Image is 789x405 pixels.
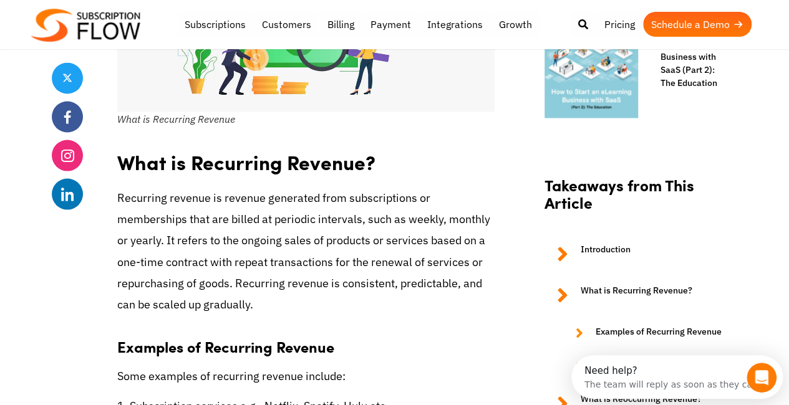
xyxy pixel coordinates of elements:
[117,187,495,315] p: Recurring revenue is revenue generated from subscriptions or memberships that are billed at perio...
[254,12,319,37] a: Customers
[643,12,752,37] a: Schedule a Demo
[419,12,491,37] a: Integrations
[117,365,495,386] p: Some examples of recurring revenue include:
[648,24,725,90] a: How to Start an eLearning Business with SaaS (Part 2): The Education
[545,242,725,265] a: Introduction
[117,138,495,177] h2: What is Recurring Revenue?
[117,324,495,355] h3: Examples of Recurring Revenue
[319,12,362,37] a: Billing
[13,21,186,34] div: The team will reply as soon as they can
[545,176,725,224] h2: Takeaways from This Article
[747,363,777,393] iframe: Intercom live chat
[545,24,638,118] img: how-to-start-eLearning-Business
[571,355,783,399] iframe: Intercom live chat discovery launcher
[13,11,186,21] div: Need help?
[563,358,725,373] a: Benefits of Recurring Revenue
[5,5,223,39] div: Open Intercom Messenger
[545,283,725,306] a: What is Recurring Revenue?
[563,325,725,340] a: Examples of Recurring Revenue
[31,9,140,42] img: Subscriptionflow
[177,12,254,37] a: Subscriptions
[596,12,643,37] a: Pricing
[491,12,540,37] a: Growth
[117,112,495,125] figcaption: What is Recurring Revenue
[362,12,419,37] a: Payment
